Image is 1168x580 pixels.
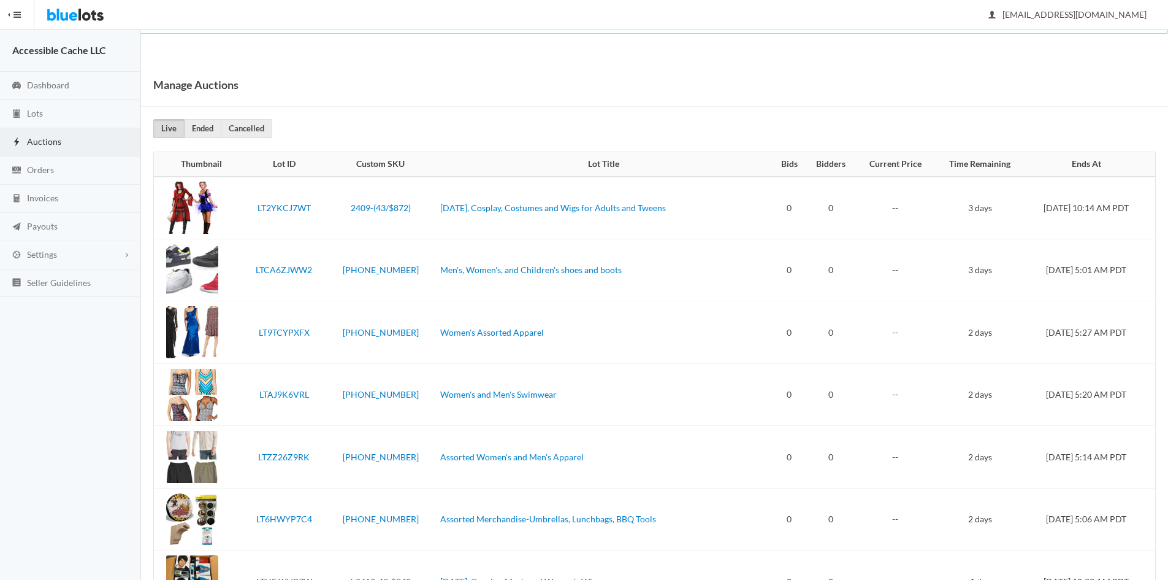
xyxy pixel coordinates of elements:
[256,265,312,275] a: LTCA6ZJWW2
[856,301,934,364] td: --
[256,514,312,524] a: LT6HWYP7C4
[10,165,23,177] ion-icon: cash
[12,44,106,56] strong: Accessible Cache LLC
[242,152,326,177] th: Lot ID
[27,249,57,260] span: Settings
[259,389,309,400] a: LTAJ9K6VRL
[856,488,934,551] td: --
[773,177,806,239] td: 0
[806,488,856,551] td: 0
[221,119,272,138] a: Cancelled
[806,426,856,489] td: 0
[773,426,806,489] td: 0
[435,152,773,177] th: Lot Title
[10,137,23,149] ion-icon: flash
[258,452,310,462] a: LTZZ26Z9RK
[773,488,806,551] td: 0
[1025,301,1155,364] td: [DATE] 5:27 AM PDT
[934,488,1025,551] td: 2 days
[934,301,1025,364] td: 2 days
[806,301,856,364] td: 0
[440,514,656,524] a: Assorted Merchandise-Umbrellas, Lunchbags, BBQ Tools
[343,514,419,524] a: [PHONE_NUMBER]
[934,239,1025,301] td: 3 days
[989,9,1147,20] span: [EMAIL_ADDRESS][DOMAIN_NAME]
[27,193,58,203] span: Invoices
[343,452,419,462] a: [PHONE_NUMBER]
[343,389,419,400] a: [PHONE_NUMBER]
[440,452,584,462] a: Assorted Women's and Men's Apparel
[934,152,1025,177] th: Time Remaining
[806,239,856,301] td: 0
[27,136,61,147] span: Auctions
[10,109,23,120] ion-icon: clipboard
[27,108,43,118] span: Lots
[773,152,806,177] th: Bids
[856,426,934,489] td: --
[10,80,23,92] ion-icon: speedometer
[259,327,310,338] a: LT9TCYPXFX
[773,363,806,426] td: 0
[856,239,934,301] td: --
[343,265,419,275] a: [PHONE_NUMBER]
[440,265,622,275] a: Men's, Women's, and Children's shoes and boots
[856,177,934,239] td: --
[10,250,23,261] ion-icon: cog
[27,164,54,175] span: Orders
[806,363,856,426] td: 0
[773,239,806,301] td: 0
[440,203,666,213] a: [DATE], Cosplay, Costumes and Wigs for Adults and Tweens
[10,222,23,233] ion-icon: paper plane
[986,10,998,21] ion-icon: person
[934,426,1025,489] td: 2 days
[27,277,91,288] span: Seller Guidelines
[934,177,1025,239] td: 3 days
[154,152,242,177] th: Thumbnail
[326,152,435,177] th: Custom SKU
[27,80,69,90] span: Dashboard
[10,193,23,205] ion-icon: calculator
[1025,239,1155,301] td: [DATE] 5:01 AM PDT
[153,75,239,94] h1: Manage Auctions
[27,221,58,231] span: Payouts
[440,389,557,400] a: Women's and Men's Swimwear
[351,203,411,213] a: 2409-(43/$872)
[184,119,221,138] a: Ended
[440,327,544,338] a: Women's Assorted Apparel
[806,177,856,239] td: 0
[153,119,185,138] a: Live
[1025,177,1155,239] td: [DATE] 10:14 AM PDT
[773,301,806,364] td: 0
[1025,152,1155,177] th: Ends At
[343,327,419,338] a: [PHONE_NUMBER]
[1025,426,1155,489] td: [DATE] 5:14 AM PDT
[856,363,934,426] td: --
[1025,488,1155,551] td: [DATE] 5:06 AM PDT
[1025,363,1155,426] td: [DATE] 5:20 AM PDT
[856,152,934,177] th: Current Price
[10,277,23,289] ion-icon: list box
[934,363,1025,426] td: 2 days
[258,203,311,213] a: LT2YKCJ7WT
[806,152,856,177] th: Bidders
